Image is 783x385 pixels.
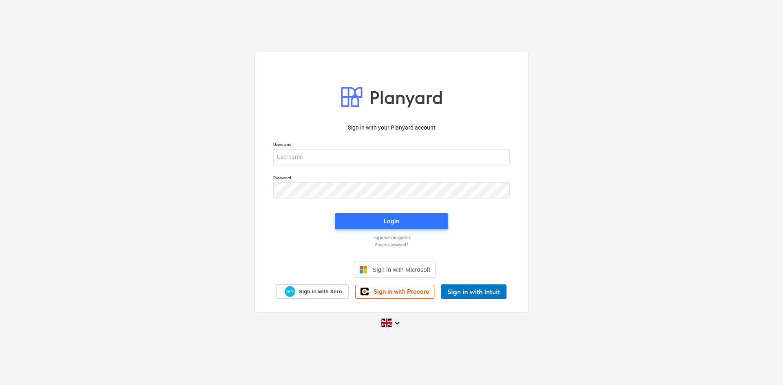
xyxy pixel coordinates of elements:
[276,284,349,299] a: Sign in with Xero
[269,242,514,247] a: Forgot password?
[273,123,510,132] p: Sign in with your Planyard account
[273,142,510,149] p: Username
[299,288,342,295] span: Sign in with Xero
[392,318,402,328] i: keyboard_arrow_down
[359,266,367,274] img: Microsoft logo
[285,286,295,297] img: Xero logo
[374,288,429,295] span: Sign in with Procore
[335,213,448,229] button: Login
[273,149,510,165] input: Username
[372,266,430,273] span: Sign in with Microsoft
[384,216,399,227] div: Login
[273,175,510,182] p: Password
[355,285,434,299] a: Sign in with Procore
[269,235,514,240] a: Log in with magic link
